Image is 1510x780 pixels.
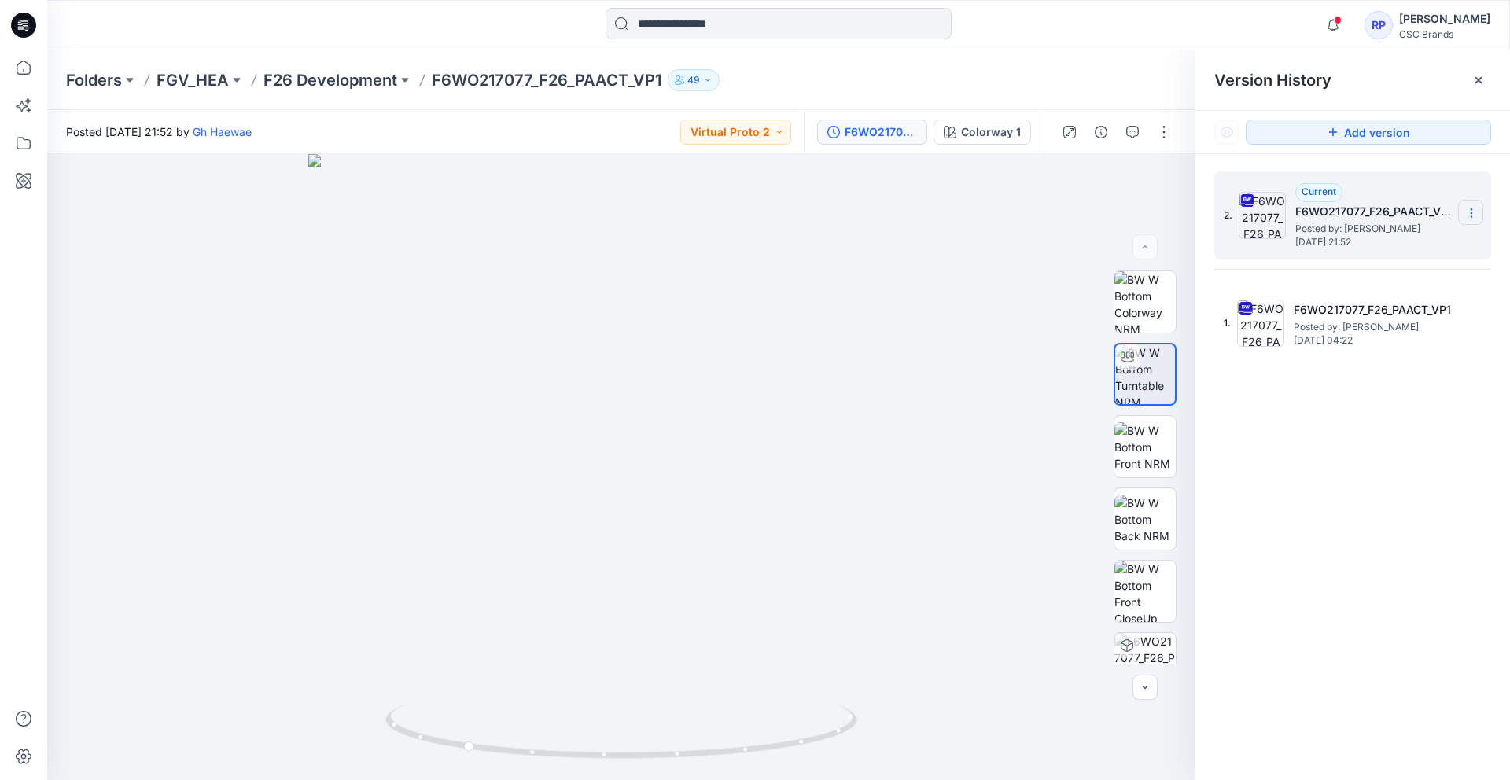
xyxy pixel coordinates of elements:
[1399,28,1490,40] div: CSC Brands
[1295,221,1453,237] span: Posted by: Gh Haewae
[1472,74,1485,86] button: Close
[157,69,229,91] a: FGV_HEA
[1214,71,1331,90] span: Version History
[1114,422,1176,472] img: BW W Bottom Front NRM
[263,69,397,91] a: F26 Development
[1295,237,1453,248] span: [DATE] 21:52
[1399,9,1490,28] div: [PERSON_NAME]
[1114,633,1176,694] img: F6WO217077_F26_PAACT_VP2 Colorway 1
[1294,300,1451,319] h5: F6WO217077_F26_PAACT_VP1
[845,123,917,141] div: F6WO217077_F26_PAACT_VP2
[1224,316,1231,330] span: 1.
[1114,271,1176,333] img: BW W Bottom Colorway NRM
[1302,186,1336,197] span: Current
[1114,495,1176,544] img: BW W Bottom Back NRM
[66,69,122,91] a: Folders
[1295,202,1453,221] h5: F6WO217077_F26_PAACT_VP2
[1214,120,1239,145] button: Show Hidden Versions
[66,123,252,140] span: Posted [DATE] 21:52 by
[668,69,720,91] button: 49
[961,123,1021,141] div: Colorway 1
[193,125,252,138] a: Gh Haewae
[934,120,1031,145] button: Colorway 1
[1114,561,1176,622] img: BW W Bottom Front CloseUp NRM
[687,72,700,89] p: 49
[1294,335,1451,346] span: [DATE] 04:22
[1088,120,1114,145] button: Details
[1246,120,1491,145] button: Add version
[817,120,927,145] button: F6WO217077_F26_PAACT_VP2
[1294,319,1451,335] span: Posted by: Gh Haewae
[1239,192,1286,239] img: F6WO217077_F26_PAACT_VP2
[1115,344,1175,404] img: BW W Bottom Turntable NRM
[432,69,661,91] p: F6WO217077_F26_PAACT_VP1
[1224,208,1232,223] span: 2.
[1365,11,1393,39] div: RP
[1237,300,1284,347] img: F6WO217077_F26_PAACT_VP1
